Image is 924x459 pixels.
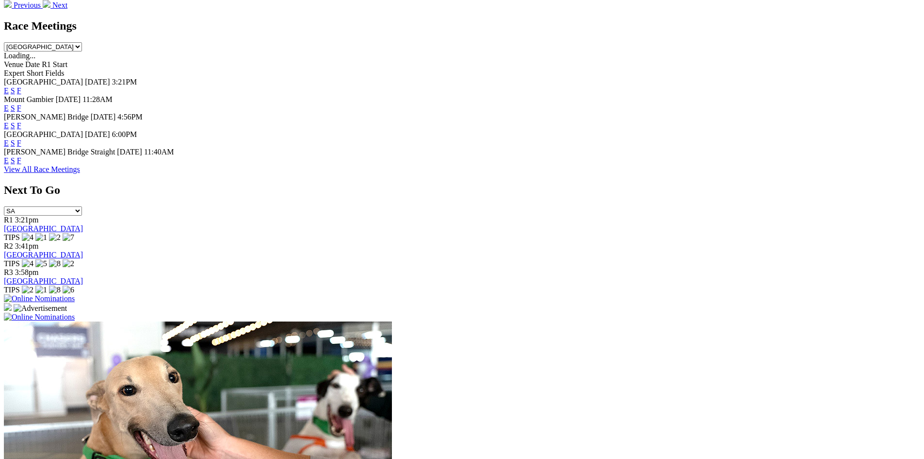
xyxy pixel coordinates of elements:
span: R2 [4,242,13,250]
img: Advertisement [14,304,67,313]
span: [DATE] [56,95,81,103]
span: Mount Gambier [4,95,54,103]
a: View All Race Meetings [4,165,80,173]
a: [GEOGRAPHIC_DATA] [4,224,83,233]
a: F [17,104,21,112]
img: 8 [49,259,61,268]
span: Previous [14,1,41,9]
span: 3:41pm [15,242,39,250]
span: 11:28AM [82,95,113,103]
a: Previous [4,1,43,9]
span: Date [25,60,40,68]
img: 4 [22,259,33,268]
img: 1 [35,286,47,294]
span: [DATE] [117,148,142,156]
span: Loading... [4,51,35,60]
span: [PERSON_NAME] Bridge [4,113,89,121]
span: 3:58pm [15,268,39,276]
a: E [4,121,9,130]
a: E [4,104,9,112]
span: 3:21pm [15,216,39,224]
span: R1 [4,216,13,224]
span: Next [52,1,67,9]
img: 6 [63,286,74,294]
a: E [4,139,9,147]
img: 4 [22,233,33,242]
img: 1 [35,233,47,242]
a: E [4,86,9,95]
a: E [4,156,9,165]
a: F [17,121,21,130]
h2: Next To Go [4,184,920,197]
a: F [17,139,21,147]
img: 15187_Greyhounds_GreysPlayCentral_Resize_SA_WebsiteBanner_300x115_2025.jpg [4,303,12,311]
span: 6:00PM [112,130,137,138]
span: Expert [4,69,25,77]
img: 2 [49,233,61,242]
a: [GEOGRAPHIC_DATA] [4,251,83,259]
a: S [11,139,15,147]
img: 8 [49,286,61,294]
span: [DATE] [85,130,110,138]
a: [GEOGRAPHIC_DATA] [4,277,83,285]
img: 5 [35,259,47,268]
span: 4:56PM [117,113,143,121]
img: Online Nominations [4,313,75,322]
span: Venue [4,60,23,68]
a: F [17,156,21,165]
span: [GEOGRAPHIC_DATA] [4,78,83,86]
a: S [11,121,15,130]
span: Fields [45,69,64,77]
span: [DATE] [85,78,110,86]
img: 2 [22,286,33,294]
a: Next [43,1,67,9]
span: R1 Start [42,60,67,68]
span: [PERSON_NAME] Bridge Straight [4,148,115,156]
a: S [11,86,15,95]
span: TIPS [4,233,20,241]
span: TIPS [4,286,20,294]
a: F [17,86,21,95]
span: TIPS [4,259,20,268]
span: 3:21PM [112,78,137,86]
img: 2 [63,259,74,268]
a: S [11,104,15,112]
img: 7 [63,233,74,242]
h2: Race Meetings [4,19,920,33]
a: S [11,156,15,165]
span: [GEOGRAPHIC_DATA] [4,130,83,138]
span: [DATE] [91,113,116,121]
span: R3 [4,268,13,276]
span: 11:40AM [144,148,174,156]
img: Online Nominations [4,294,75,303]
span: Short [27,69,44,77]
